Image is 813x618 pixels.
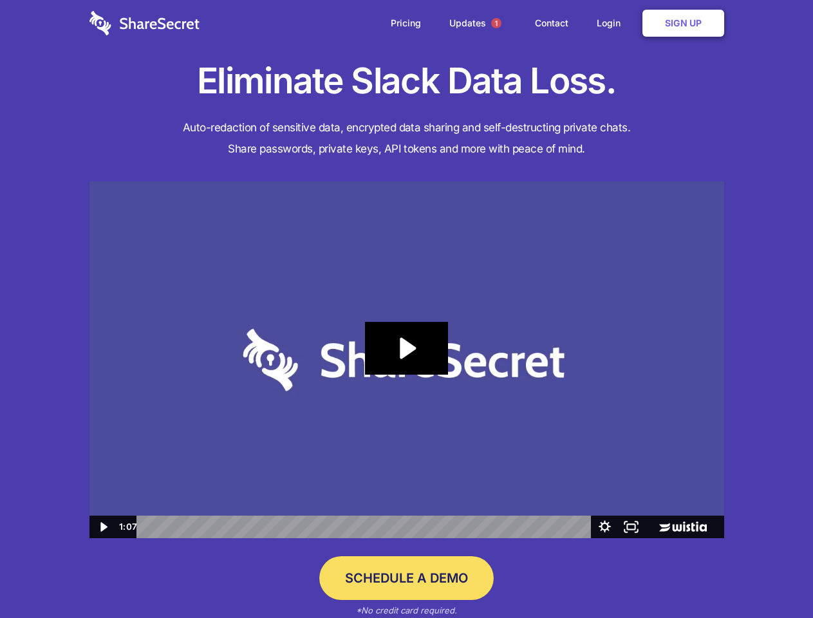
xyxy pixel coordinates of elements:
iframe: Drift Widget Chat Controller [749,554,798,603]
a: Login [584,3,640,43]
button: Play Video [89,516,116,538]
a: Contact [522,3,581,43]
h1: Eliminate Slack Data Loss. [89,58,724,104]
img: Sharesecret [89,182,724,539]
a: Pricing [378,3,434,43]
h4: Auto-redaction of sensitive data, encrypted data sharing and self-destructing private chats. Shar... [89,117,724,160]
img: logo-wordmark-white-trans-d4663122ce5f474addd5e946df7df03e33cb6a1c49d2221995e7729f52c070b2.svg [89,11,200,35]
